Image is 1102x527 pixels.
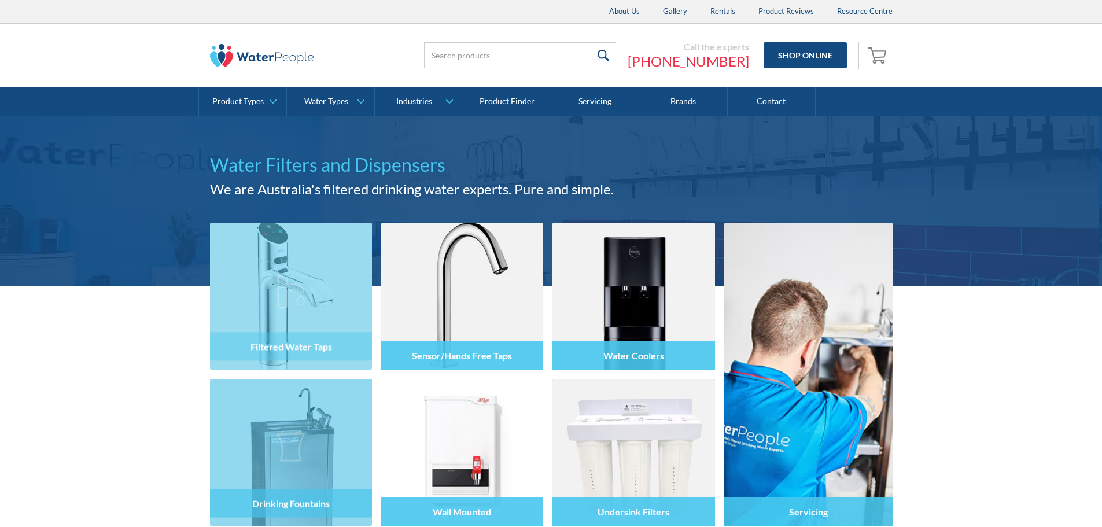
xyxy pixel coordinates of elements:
[252,497,330,508] h4: Drinking Fountains
[424,42,616,68] input: Search products
[396,97,432,106] div: Industries
[728,87,816,116] a: Contact
[639,87,727,116] a: Brands
[375,87,462,116] a: Industries
[287,87,374,116] a: Water Types
[250,341,331,352] h4: Filtered Water Taps
[381,223,543,370] img: Sensor/Hands Free Taps
[724,223,893,526] a: Servicing
[381,379,543,526] img: Wall Mounted
[412,350,512,361] h4: Sensor/Hands Free Taps
[433,506,491,517] h4: Wall Mounted
[304,97,348,106] div: Water Types
[868,46,890,64] img: shopping cart
[552,223,714,370] img: Water Coolers
[551,87,639,116] a: Servicing
[463,87,551,116] a: Product Finder
[552,379,714,526] img: Undersink Filters
[212,97,264,106] div: Product Types
[789,506,828,517] h4: Servicing
[865,42,893,69] a: Open empty cart
[603,350,664,361] h4: Water Coolers
[210,379,372,526] img: Drinking Fountains
[199,87,286,116] a: Product Types
[764,42,847,68] a: Shop Online
[598,506,669,517] h4: Undersink Filters
[210,223,372,370] img: Filtered Water Taps
[628,41,749,53] div: Call the experts
[210,44,314,67] img: The Water People
[628,53,749,70] a: [PHONE_NUMBER]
